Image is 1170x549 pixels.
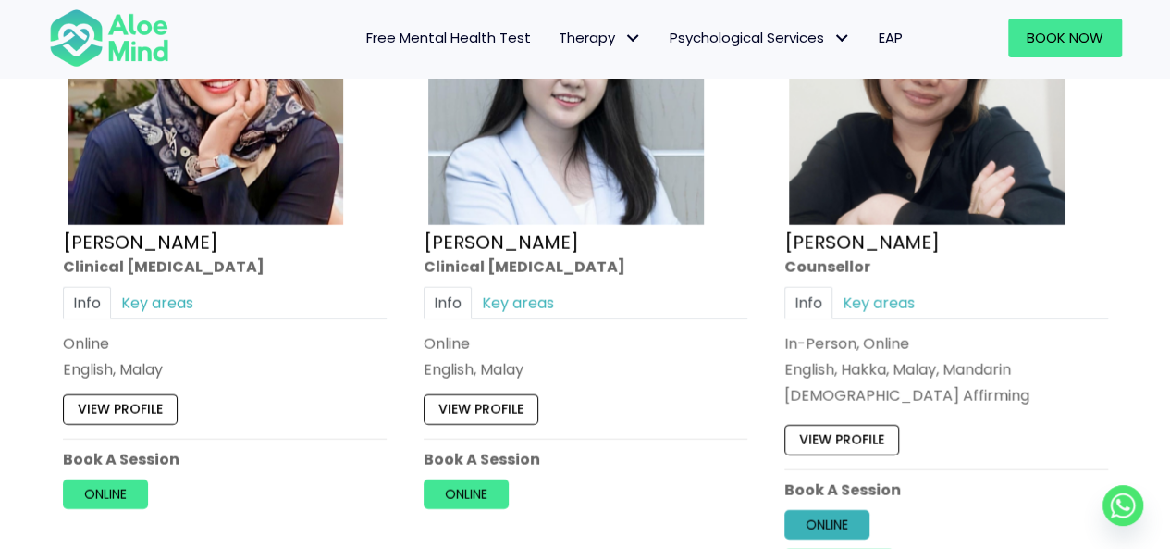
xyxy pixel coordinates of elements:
a: Info [63,287,111,319]
div: Clinical [MEDICAL_DATA] [424,256,747,277]
nav: Menu [193,19,917,57]
div: In-Person, Online [784,333,1108,355]
a: Free Mental Health Test [352,19,545,57]
p: Book A Session [424,448,747,469]
p: English, Malay [63,359,387,381]
span: Therapy [559,28,642,47]
a: [PERSON_NAME] [784,229,940,255]
span: Psychological Services: submenu [829,25,856,52]
span: Therapy: submenu [620,25,647,52]
span: EAP [879,28,903,47]
p: Book A Session [63,448,387,469]
p: English, Malay [424,359,747,381]
a: Whatsapp [1102,485,1143,526]
div: [DEMOGRAPHIC_DATA] Affirming [784,385,1108,406]
span: Book Now [1027,28,1103,47]
a: [PERSON_NAME] [424,229,579,255]
a: TherapyTherapy: submenu [545,19,656,57]
a: EAP [865,19,917,57]
a: Key areas [111,287,203,319]
a: View profile [784,425,899,455]
img: Aloe mind Logo [49,7,169,69]
span: Psychological Services [670,28,851,47]
a: Online [63,480,148,509]
p: English, Hakka, Malay, Mandarin [784,359,1108,381]
a: View profile [424,394,538,424]
span: Free Mental Health Test [366,28,531,47]
div: Clinical [MEDICAL_DATA] [63,256,387,277]
a: Online [784,510,869,540]
a: Online [424,480,509,509]
p: Book A Session [784,480,1108,501]
a: Key areas [472,287,564,319]
div: Online [63,333,387,355]
a: Info [424,287,472,319]
a: Info [784,287,832,319]
a: [PERSON_NAME] [63,229,218,255]
a: Psychological ServicesPsychological Services: submenu [656,19,865,57]
a: Book Now [1008,19,1122,57]
div: Counsellor [784,256,1108,277]
div: Online [424,333,747,355]
a: Key areas [832,287,925,319]
a: View profile [63,394,178,424]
